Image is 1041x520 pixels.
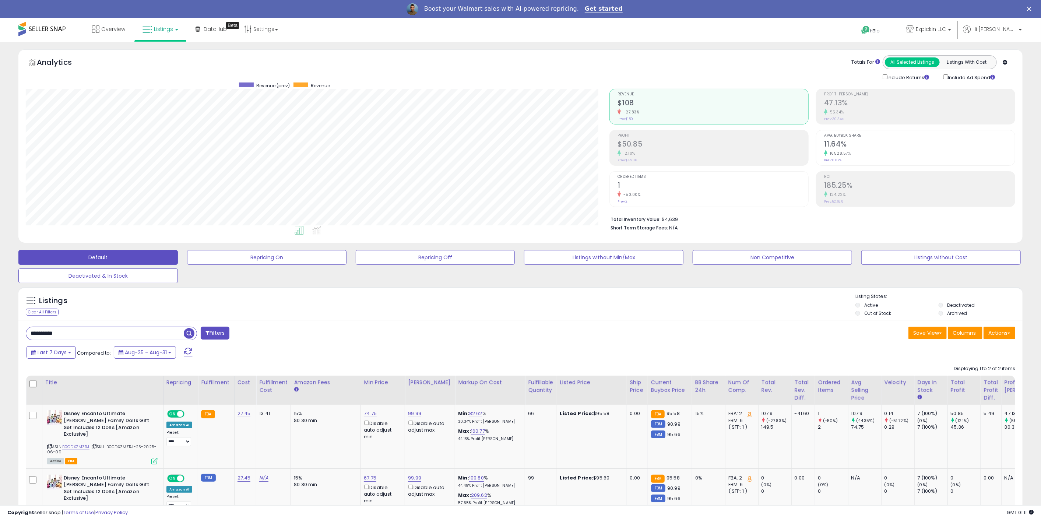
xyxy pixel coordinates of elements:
[951,488,981,495] div: 0
[693,250,852,265] button: Non Competitive
[201,327,229,340] button: Filters
[885,57,940,67] button: All Selected Listings
[166,379,195,386] div: Repricing
[861,250,1021,265] button: Listings without Cost
[766,418,787,424] small: (-27.83%)
[458,475,519,488] div: %
[630,410,642,417] div: 0.00
[951,482,961,488] small: (0%)
[818,482,829,488] small: (0%)
[187,250,347,265] button: Repricing On
[938,73,1007,81] div: Include Ad Spend
[824,181,1015,191] h2: 185.25%
[824,134,1015,138] span: Avg. Buybox Share
[166,422,192,428] div: Amazon AI
[918,418,928,424] small: (0%)
[238,410,251,417] a: 27.45
[795,379,812,402] div: Total Rev. Diff.
[851,59,880,66] div: Totals For
[885,379,911,386] div: Velocity
[166,486,192,493] div: Amazon AI
[259,410,285,417] div: 13.41
[827,109,844,115] small: 55.34%
[918,379,945,394] div: Days In Stock
[667,410,680,417] span: 95.58
[918,410,947,417] div: 7 (100%)
[458,483,519,488] p: 44.49% Profit [PERSON_NAME]
[916,25,946,33] span: Ezpickin LLC
[458,428,519,442] div: %
[458,474,469,481] b: Min:
[939,57,994,67] button: Listings With Cost
[885,475,914,481] div: 0
[38,349,67,356] span: Last 7 Days
[824,199,843,204] small: Prev: 82.62%
[47,444,156,455] span: | SKU: B0CDXZMZRJ-25-2025-06-09
[226,22,239,29] div: Tooltip anchor
[26,309,59,316] div: Clear All Filters
[728,488,753,495] div: ( SFP: 1 )
[560,475,621,481] div: $95.60
[954,365,1015,372] div: Displaying 1 to 2 of 2 items
[1007,509,1034,516] span: 2025-09-8 01:11 GMT
[114,346,176,359] button: Aug-25 - Aug-31
[560,410,594,417] b: Listed Price:
[651,379,689,394] div: Current Buybox Price
[695,410,720,417] div: 15%
[64,475,153,504] b: Disney Encanto Ultimate [PERSON_NAME] Family Dolls Gift Set Includes 12 Dolls [Amazon Exclusive]
[947,310,967,316] label: Archived
[64,410,153,439] b: Disney Encanto Ultimate [PERSON_NAME] Family Dolls Gift Set Includes 12 Dolls [Amazon Exclusive]
[458,492,519,506] div: %
[528,379,553,394] div: Fulfillable Quantity
[827,151,851,156] small: 16528.57%
[471,428,485,435] a: 160.77
[528,410,551,417] div: 66
[856,418,875,424] small: (44.35%)
[63,509,94,516] a: Terms of Use
[984,327,1015,339] button: Actions
[951,410,981,417] div: 50.85
[621,109,640,115] small: -27.83%
[364,410,377,417] a: 74.75
[973,25,1017,33] span: Hi [PERSON_NAME]
[294,379,358,386] div: Amazon Fees
[824,92,1015,96] span: Profit [PERSON_NAME]
[618,140,808,150] h2: $50.85
[695,379,722,394] div: BB Share 24h.
[27,346,76,359] button: Last 7 Days
[851,424,881,431] div: 74.75
[77,349,111,356] span: Compared to:
[259,379,288,394] div: Fulfillment Cost
[918,475,947,481] div: 7 (100%)
[818,488,848,495] div: 0
[294,475,355,481] div: 15%
[471,492,487,499] a: 209.62
[1027,7,1034,11] div: Close
[45,379,160,386] div: Title
[455,376,525,405] th: The percentage added to the cost of goods (COGS) that forms the calculator for Min & Max prices.
[39,296,67,306] h5: Listings
[951,379,978,394] div: Total Profit
[851,410,881,417] div: 107.9
[201,474,215,482] small: FBM
[87,18,131,40] a: Overview
[667,474,680,481] span: 95.58
[885,488,914,495] div: 0
[618,199,627,204] small: Prev: 2
[18,250,178,265] button: Default
[951,424,981,431] div: 45.36
[948,327,982,339] button: Columns
[667,485,680,492] span: 90.99
[168,475,177,481] span: ON
[762,379,788,394] div: Total Rev.
[18,268,178,283] button: Deactivated & In Stock
[728,379,755,394] div: Num of Comp.
[458,379,522,386] div: Markup on Cost
[183,475,195,481] span: OFF
[259,474,268,482] a: N/A
[458,492,471,499] b: Max:
[1009,418,1028,424] small: (55.34%)
[204,25,227,33] span: DataHub
[201,379,231,386] div: Fulfillment
[458,410,469,417] b: Min:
